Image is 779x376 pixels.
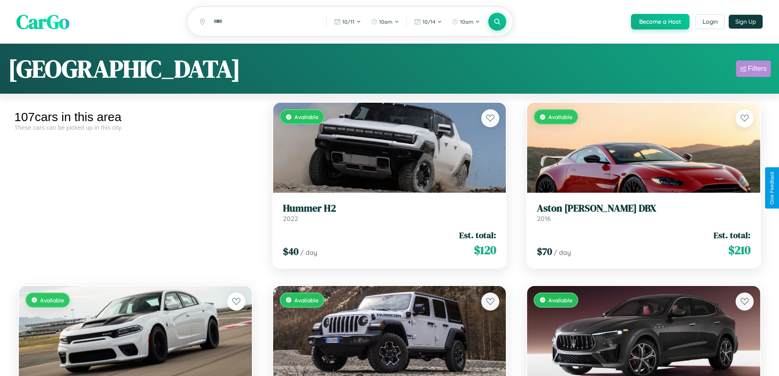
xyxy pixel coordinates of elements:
[40,297,64,304] span: Available
[474,242,496,258] span: $ 120
[729,15,763,29] button: Sign Up
[14,110,256,124] div: 107 cars in this area
[330,15,365,28] button: 10/11
[460,18,474,25] span: 10am
[342,18,355,25] span: 10 / 11
[16,8,70,35] span: CarGo
[548,297,572,304] span: Available
[8,52,240,86] h1: [GEOGRAPHIC_DATA]
[714,229,750,241] span: Est. total:
[422,18,436,25] span: 10 / 14
[448,15,484,28] button: 10am
[696,14,725,29] button: Login
[379,18,393,25] span: 10am
[300,248,317,257] span: / day
[283,203,496,214] h3: Hummer H2
[748,65,767,73] div: Filters
[459,229,496,241] span: Est. total:
[631,14,689,29] button: Become a Host
[548,113,572,120] span: Available
[283,245,299,258] span: $ 40
[537,245,552,258] span: $ 70
[537,214,551,223] span: 2016
[769,171,775,205] div: Give Feedback
[728,242,750,258] span: $ 210
[410,15,446,28] button: 10/14
[537,203,750,214] h3: Aston [PERSON_NAME] DBX
[294,297,319,304] span: Available
[537,203,750,223] a: Aston [PERSON_NAME] DBX2016
[736,61,771,77] button: Filters
[283,203,496,223] a: Hummer H22022
[554,248,571,257] span: / day
[367,15,403,28] button: 10am
[283,214,298,223] span: 2022
[14,124,256,131] div: These cars can be picked up in this city.
[294,113,319,120] span: Available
